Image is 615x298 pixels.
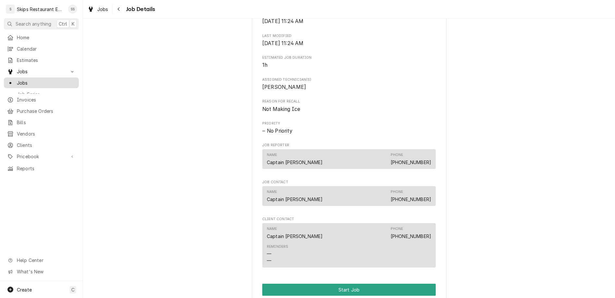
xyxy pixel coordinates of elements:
button: Navigate back [114,4,124,14]
span: Jobs [97,6,108,13]
div: — [267,257,271,264]
a: Home [4,32,79,43]
span: Purchase Orders [17,108,76,114]
div: Name [267,189,277,195]
div: Captain [PERSON_NAME] [267,233,323,240]
span: Estimated Job Duration [262,61,436,69]
span: Not Making Ice [262,106,300,112]
button: Start Job [262,284,436,296]
a: Go to Help Center [4,255,79,266]
div: Name [267,226,323,239]
span: Search anything [16,20,51,27]
span: Home [17,34,76,41]
div: Client Contact List [262,223,436,270]
div: Job Reporter List [262,149,436,172]
span: Reason For Recall [262,105,436,113]
a: Go to What's New [4,266,79,277]
div: S [6,5,15,14]
div: Name [267,226,277,232]
div: Last Modified [262,33,436,47]
div: Job Reporter [262,143,436,172]
span: Invoices [17,96,76,103]
span: Clients [17,142,76,149]
div: Job Contact [262,180,436,209]
span: Bills [17,119,76,126]
span: Priority [262,127,436,135]
div: Reminders [267,244,288,264]
span: Last Modified [262,40,436,47]
a: Go to Jobs [4,66,79,77]
div: Skips Restaurant Equipment [17,6,65,13]
a: [PHONE_NUMBER] [391,197,431,202]
div: Captain [PERSON_NAME] [267,159,323,166]
div: Name [267,152,323,165]
span: Job Details [124,5,155,14]
a: Jobs [4,77,79,88]
button: Search anythingCtrlK [4,18,79,30]
span: Vendors [17,130,76,137]
span: [DATE] 11:24 AM [262,18,303,24]
div: SS [68,5,77,14]
span: Assigned Technician(s) [262,83,436,91]
a: Vendors [4,128,79,139]
span: Create [17,287,32,292]
span: Ctrl [59,20,67,27]
div: Priority [262,121,436,135]
div: Assigned Technician(s) [262,77,436,91]
div: Name [267,152,277,158]
div: Phone [391,226,403,232]
span: Job Reporter [262,143,436,148]
span: [DATE] 11:24 AM [262,40,303,46]
span: What's New [17,268,75,275]
a: Bills [4,117,79,128]
a: Purchase Orders [4,106,79,116]
div: Phone [391,189,431,202]
span: Pricebook [17,153,66,160]
div: Name [267,189,323,202]
span: Reason For Recall [262,99,436,104]
span: Scheduled On [262,18,436,25]
span: [PERSON_NAME] [262,84,306,90]
div: Estimated Job Duration [262,55,436,69]
div: Contact [262,149,436,169]
div: Job Contact List [262,186,436,209]
span: Client Contact [262,217,436,222]
div: — [267,250,271,257]
div: Contact [262,223,436,268]
span: Job Contact [262,180,436,185]
a: Clients [4,140,79,150]
a: Go to Pricebook [4,151,79,162]
div: No Priority [262,127,436,135]
span: Priority [262,121,436,126]
span: Last Modified [262,33,436,39]
span: Jobs [17,79,76,86]
span: Estimated Job Duration [262,55,436,60]
span: Job Series [17,91,76,98]
div: Captain [PERSON_NAME] [267,196,323,203]
span: C [71,286,75,293]
div: Client Contact [262,217,436,270]
a: [PHONE_NUMBER] [391,233,431,239]
a: Job Series [4,89,79,100]
div: Shan Skipper's Avatar [68,5,77,14]
span: Estimates [17,57,76,64]
div: Reminders [267,244,288,249]
a: Jobs [85,4,111,15]
a: Calendar [4,43,79,54]
a: Estimates [4,55,79,66]
div: Phone [391,152,403,158]
div: Button Group Row [262,284,436,296]
a: Reports [4,163,79,174]
div: Phone [391,152,431,165]
a: Invoices [4,94,79,105]
span: Reports [17,165,76,172]
span: 1h [262,62,267,68]
span: K [72,20,75,27]
span: Calendar [17,45,76,52]
div: Reason For Recall [262,99,436,113]
div: Phone [391,226,431,239]
span: Jobs [17,68,66,75]
div: Phone [391,189,403,195]
a: [PHONE_NUMBER] [391,160,431,165]
span: Assigned Technician(s) [262,77,436,82]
